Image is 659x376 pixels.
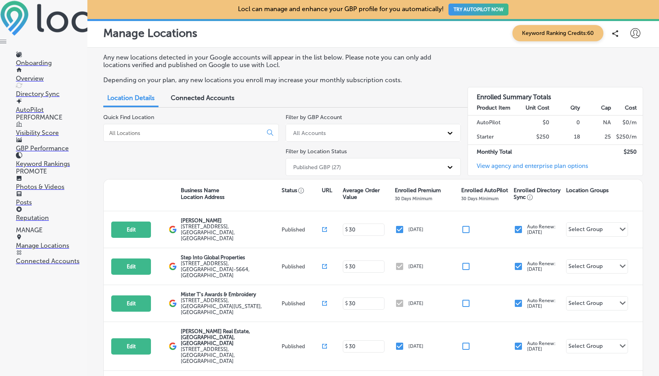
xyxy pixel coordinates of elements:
span: Keyword Ranking Credits: 60 [512,25,603,41]
p: $ [345,227,348,232]
p: Directory Sync [16,90,87,98]
p: Auto Renew: [DATE] [527,298,556,309]
td: 0 [550,115,580,130]
img: logo [169,342,177,350]
a: AutoPilot [16,98,87,114]
a: Posts [16,191,87,206]
p: $ [345,343,348,349]
p: Auto Renew: [DATE] [527,261,556,272]
div: Select Group [568,226,603,235]
button: Edit [111,258,151,275]
p: 30 Days Minimum [461,196,499,201]
div: Select Group [568,263,603,272]
p: $ [345,301,348,306]
div: Select Group [568,343,603,352]
div: Select Group [568,300,603,309]
label: [STREET_ADDRESS] , [GEOGRAPHIC_DATA][US_STATE], [GEOGRAPHIC_DATA] [181,297,280,315]
button: Edit [111,295,151,312]
td: $ 0 /m [611,115,643,130]
a: Directory Sync [16,83,87,98]
strong: Product Item [477,104,510,111]
a: View agency and enterprise plan options [468,162,588,175]
div: All Accounts [293,129,326,136]
td: $ 250 [611,145,643,159]
th: Qty [550,101,580,116]
p: Average Order Value [343,187,391,201]
span: Connected Accounts [171,94,234,102]
th: Unit Cost [519,101,550,116]
p: AutoPilot [16,106,87,114]
a: Connected Accounts [16,250,87,265]
td: $0 [519,115,550,130]
p: Photos & Videos [16,183,87,191]
p: MANAGE [16,226,87,234]
a: Overview [16,67,87,82]
p: [PERSON_NAME] [181,218,280,224]
td: Starter [468,130,519,145]
p: Any new locations detected in your Google accounts will appear in the list below. Please note you... [103,54,454,69]
p: Step Into Global Properties [181,255,280,260]
p: Status [282,187,322,194]
p: 30 Days Minimum [395,196,432,201]
th: Cost [611,101,643,116]
p: $ [345,264,348,269]
p: Depending on your plan, any new locations you enroll may increase your monthly subscription costs. [103,76,454,84]
img: logo [169,299,177,307]
p: Enrolled AutoPilot [461,187,508,194]
span: Location Details [107,94,155,102]
img: logo [169,262,177,270]
label: [STREET_ADDRESS] , [GEOGRAPHIC_DATA], [GEOGRAPHIC_DATA] [181,346,280,364]
p: Published [282,343,322,349]
img: logo [169,226,177,233]
td: $ 250 /m [611,130,643,145]
p: Reputation [16,214,87,222]
th: Cap [580,101,611,116]
label: Filter by Location Status [286,148,347,155]
td: AutoPilot [468,115,519,130]
p: Overview [16,75,87,82]
label: [STREET_ADDRESS] , [GEOGRAPHIC_DATA], [GEOGRAPHIC_DATA] [181,224,280,241]
p: PERFORMANCE [16,114,87,121]
a: Onboarding [16,52,87,67]
td: 18 [550,130,580,145]
p: Posts [16,199,87,206]
p: Manage Locations [16,242,87,249]
label: Filter by GBP Account [286,114,342,121]
a: Manage Locations [16,234,87,249]
p: [DATE] [408,301,423,306]
p: Published [282,264,322,270]
label: Quick Find Location [103,114,154,121]
button: Edit [111,338,151,355]
p: Enrolled Premium [395,187,441,194]
td: 25 [580,130,611,145]
p: Published [282,301,322,307]
p: Auto Renew: [DATE] [527,224,556,235]
td: $250 [519,130,550,145]
h3: Enrolled Summary Totals [468,87,643,101]
p: [DATE] [408,343,423,349]
p: [PERSON_NAME] Real Estate, [GEOGRAPHIC_DATA], [GEOGRAPHIC_DATA] [181,328,280,346]
p: Onboarding [16,59,87,67]
p: Keyword Rankings [16,160,87,168]
a: GBP Performance [16,137,87,152]
td: NA [580,115,611,130]
p: Location Groups [566,187,609,194]
p: [DATE] [408,227,423,232]
a: Photos & Videos [16,175,87,191]
p: GBP Performance [16,145,87,152]
p: Mister T's Awards & Embroidery [181,291,280,297]
p: Visibility Score [16,129,87,137]
input: All Locations [108,129,261,137]
td: Monthly Total [468,145,519,159]
p: Business Name Location Address [181,187,224,201]
p: PROMOTE [16,168,87,175]
a: Visibility Score [16,121,87,137]
button: TRY AUTOPILOT NOW [448,4,508,15]
div: Published GBP (27) [293,164,341,170]
p: Auto Renew: [DATE] [527,341,556,352]
label: [STREET_ADDRESS] , [GEOGRAPHIC_DATA]-5664, [GEOGRAPHIC_DATA] [181,260,280,278]
a: Reputation [16,206,87,222]
button: Edit [111,222,151,238]
p: Published [282,227,322,233]
p: Connected Accounts [16,257,87,265]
